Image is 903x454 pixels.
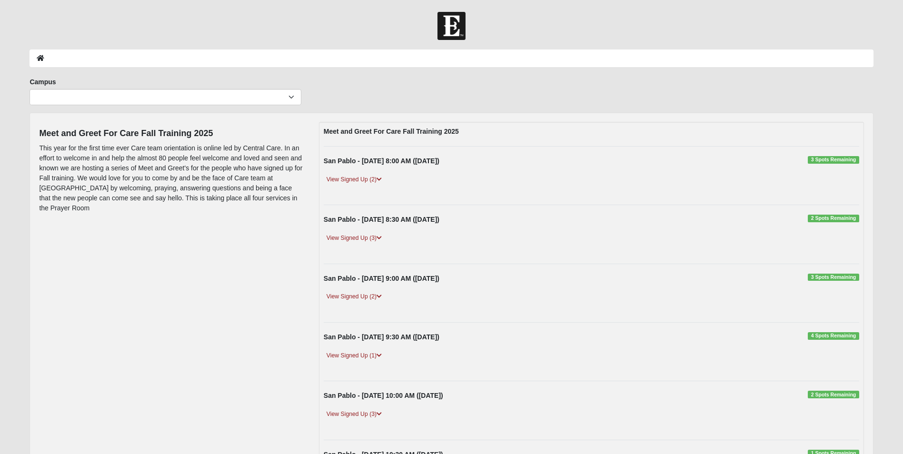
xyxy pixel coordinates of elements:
[324,409,385,419] a: View Signed Up (3)
[324,351,385,361] a: View Signed Up (1)
[808,215,859,222] span: 2 Spots Remaining
[324,157,439,165] strong: San Pablo - [DATE] 8:00 AM ([DATE])
[39,128,304,139] h4: Meet and Greet For Care Fall Training 2025
[324,216,439,223] strong: San Pablo - [DATE] 8:30 AM ([DATE])
[324,128,459,135] strong: Meet and Greet For Care Fall Training 2025
[324,233,385,243] a: View Signed Up (3)
[324,275,439,282] strong: San Pablo - [DATE] 9:00 AM ([DATE])
[324,292,385,302] a: View Signed Up (2)
[808,391,859,398] span: 2 Spots Remaining
[30,77,56,87] label: Campus
[39,143,304,213] p: This year for the first time ever Care team orientation is online led by Central Care. In an effo...
[437,12,466,40] img: Church of Eleven22 Logo
[324,333,439,341] strong: San Pablo - [DATE] 9:30 AM ([DATE])
[808,274,859,281] span: 3 Spots Remaining
[808,332,859,340] span: 4 Spots Remaining
[808,156,859,164] span: 3 Spots Remaining
[324,175,385,185] a: View Signed Up (2)
[324,392,443,399] strong: San Pablo - [DATE] 10:00 AM ([DATE])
